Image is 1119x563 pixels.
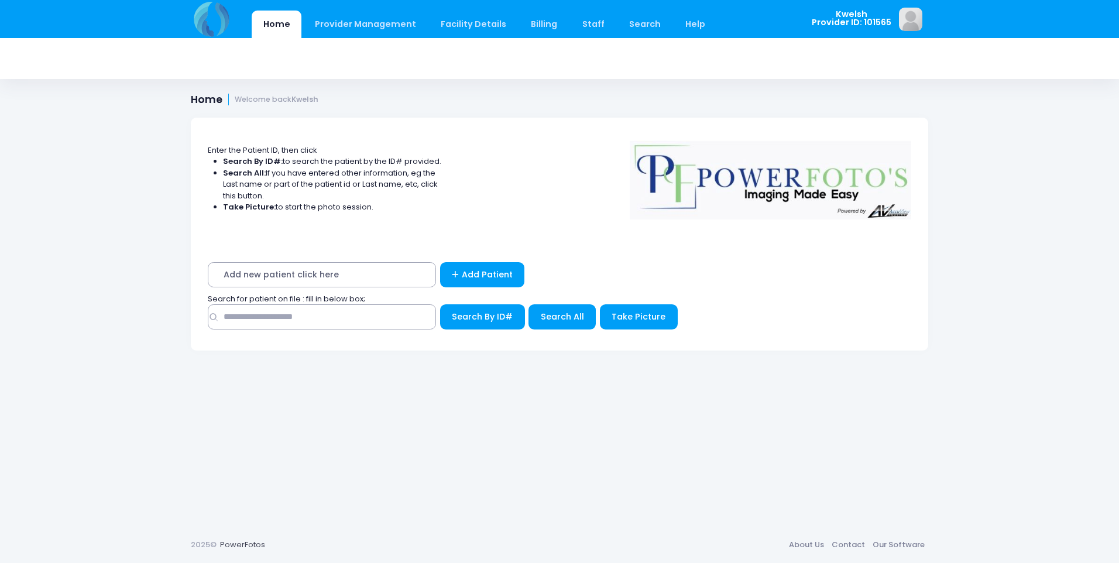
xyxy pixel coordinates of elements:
span: Add new patient click here [208,262,436,287]
a: Facility Details [430,11,518,38]
a: Add Patient [440,262,525,287]
img: Logo [624,133,917,219]
a: Billing [520,11,569,38]
li: to start the photo session. [223,201,442,213]
a: Home [252,11,301,38]
a: Our Software [869,534,928,555]
a: Contact [828,534,869,555]
span: Enter the Patient ID, then click [208,145,317,156]
a: Provider Management [303,11,427,38]
li: to search the patient by the ID# provided. [223,156,442,167]
a: Staff [571,11,616,38]
strong: Search All: [223,167,266,178]
a: Help [674,11,717,38]
button: Search All [528,304,596,329]
small: Welcome back [235,95,318,104]
a: Search [617,11,672,38]
span: Search By ID# [452,311,513,322]
li: If you have entered other information, eg the Last name or part of the patient id or Last name, e... [223,167,442,202]
span: Search All [541,311,584,322]
span: Search for patient on file : fill in below box; [208,293,365,304]
strong: Kwelsh [291,94,318,104]
img: image [899,8,922,31]
span: 2025© [191,539,217,550]
span: Kwelsh Provider ID: 101565 [812,10,891,27]
button: Take Picture [600,304,678,329]
h1: Home [191,94,318,106]
strong: Search By ID#: [223,156,283,167]
a: About Us [785,534,828,555]
button: Search By ID# [440,304,525,329]
span: Take Picture [612,311,665,322]
strong: Take Picture: [223,201,276,212]
a: PowerFotos [220,539,265,550]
